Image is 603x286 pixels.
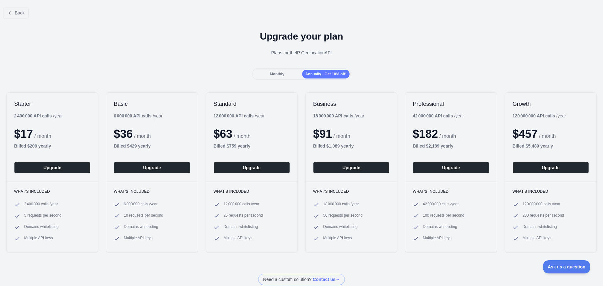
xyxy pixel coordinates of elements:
div: / year [214,113,265,119]
div: / year [313,113,364,119]
div: / year [413,113,464,119]
h2: Standard [214,100,290,108]
iframe: Toggle Customer Support [543,260,590,273]
b: 12 000 000 API calls [214,113,254,118]
h2: Professional [413,100,489,108]
b: 42 000 000 API calls [413,113,453,118]
span: $ 182 [413,127,438,140]
span: $ 91 [313,127,332,140]
h2: Business [313,100,389,108]
b: 18 000 000 API calls [313,113,353,118]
